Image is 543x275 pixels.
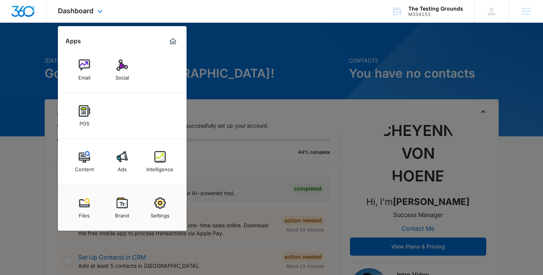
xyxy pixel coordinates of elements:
div: POS [79,117,89,127]
div: Ads [118,162,127,172]
a: Marketing 360® Dashboard [167,35,179,47]
div: Settings [151,209,170,219]
span: Dashboard [58,7,93,15]
div: Domain Overview [29,45,68,50]
a: Settings [146,194,174,222]
a: Intelligence [146,147,174,176]
a: Email [70,56,99,84]
div: v 4.0.25 [21,12,37,18]
img: tab_domain_overview_orange.svg [20,44,26,50]
div: Content [75,162,94,172]
img: logo_orange.svg [12,12,18,18]
a: Content [70,147,99,176]
div: Domain: [DOMAIN_NAME] [20,20,83,26]
img: website_grey.svg [12,20,18,26]
h2: Apps [65,37,81,45]
div: Intelligence [146,162,173,172]
div: Keywords by Traffic [84,45,128,50]
a: POS [70,102,99,130]
div: account id [408,12,463,17]
img: tab_keywords_by_traffic_grey.svg [75,44,81,50]
div: account name [408,6,463,12]
a: Brand [108,194,137,222]
a: Social [108,56,137,84]
div: Social [115,71,129,81]
a: Files [70,194,99,222]
div: Email [78,71,90,81]
div: Files [79,209,90,219]
div: Brand [115,209,129,219]
a: Ads [108,147,137,176]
